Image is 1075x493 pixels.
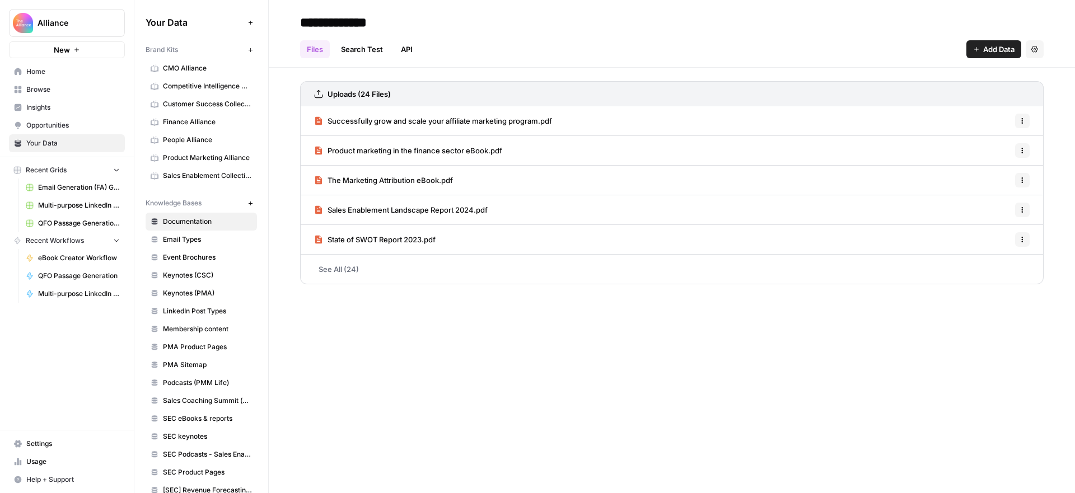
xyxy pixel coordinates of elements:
[163,324,252,334] span: Membership content
[146,392,257,410] a: Sales Coaching Summit (eBook test)
[9,81,125,98] a: Browse
[146,266,257,284] a: Keynotes (CSC)
[163,81,252,91] span: Competitive Intelligence Alliance
[9,9,125,37] button: Workspace: Alliance
[9,134,125,152] a: Your Data
[163,396,252,406] span: Sales Coaching Summit (eBook test)
[163,306,252,316] span: LinkedIn Post Types
[163,360,252,370] span: PMA Sitemap
[163,171,252,181] span: Sales Enablement Collective
[300,255,1044,284] a: See All (24)
[146,445,257,463] a: SEC Podcasts - Sales Enablement Innovation
[26,84,120,95] span: Browse
[9,63,125,81] a: Home
[146,16,244,29] span: Your Data
[314,166,453,195] a: The Marketing Attribution eBook.pdf
[21,179,125,196] a: Email Generation (FA) Grid
[38,200,120,210] span: Multi-purpose LinkedIn Workflow Grid
[314,225,436,254] a: State of SWOT Report 2023.pdf
[146,149,257,167] a: Product Marketing Alliance
[38,218,120,228] span: QFO Passage Generation Grid (PMA)
[314,106,552,135] a: Successfully grow and scale your affiliate marketing program.pdf
[26,165,67,175] span: Recent Grids
[163,99,252,109] span: Customer Success Collective
[9,435,125,453] a: Settings
[146,356,257,374] a: PMA Sitemap
[26,120,120,130] span: Opportunities
[26,102,120,112] span: Insights
[38,17,105,29] span: Alliance
[983,44,1015,55] span: Add Data
[334,40,390,58] a: Search Test
[146,59,257,77] a: CMO Alliance
[38,182,120,192] span: Email Generation (FA) Grid
[26,439,120,449] span: Settings
[328,115,552,126] span: Successfully grow and scale your affiliate marketing program.pdf
[328,88,391,100] h3: Uploads (24 Files)
[146,113,257,131] a: Finance Alliance
[146,95,257,113] a: Customer Success Collective
[9,98,125,116] a: Insights
[146,374,257,392] a: Podcasts (PMM Life)
[163,414,252,424] span: SEC eBooks & reports
[9,162,125,179] button: Recent Grids
[163,342,252,352] span: PMA Product Pages
[26,475,120,485] span: Help + Support
[38,253,120,263] span: eBook Creator Workflow
[9,232,125,249] button: Recent Workflows
[146,302,257,320] a: LinkedIn Post Types
[163,135,252,145] span: People Alliance
[300,40,330,58] a: Files
[146,167,257,185] a: Sales Enablement Collective
[328,175,453,186] span: The Marketing Attribution eBook.pdf
[9,116,125,134] a: Opportunities
[163,217,252,227] span: Documentation
[26,457,120,467] span: Usage
[146,320,257,338] a: Membership content
[163,467,252,477] span: SEC Product Pages
[146,284,257,302] a: Keynotes (PMA)
[314,136,502,165] a: Product marketing in the finance sector eBook.pdf
[38,289,120,299] span: Multi-purpose LinkedIn Workflow
[146,213,257,231] a: Documentation
[314,195,488,224] a: Sales Enablement Landscape Report 2024.pdf
[328,204,488,215] span: Sales Enablement Landscape Report 2024.pdf
[314,82,391,106] a: Uploads (24 Files)
[38,271,120,281] span: QFO Passage Generation
[163,270,252,280] span: Keynotes (CSC)
[146,463,257,481] a: SEC Product Pages
[328,145,502,156] span: Product marketing in the finance sector eBook.pdf
[146,410,257,428] a: SEC eBooks & reports
[163,234,252,245] span: Email Types
[163,252,252,262] span: Event Brochures
[9,41,125,58] button: New
[13,13,33,33] img: Alliance Logo
[26,67,120,77] span: Home
[146,45,178,55] span: Brand Kits
[26,138,120,148] span: Your Data
[163,153,252,163] span: Product Marketing Alliance
[163,117,252,127] span: Finance Alliance
[21,249,125,267] a: eBook Creator Workflow
[163,63,252,73] span: CMO Alliance
[163,431,252,442] span: SEC keynotes
[146,248,257,266] a: Event Brochures
[21,196,125,214] a: Multi-purpose LinkedIn Workflow Grid
[146,131,257,149] a: People Alliance
[9,471,125,489] button: Help + Support
[54,44,70,55] span: New
[394,40,419,58] a: API
[21,267,125,285] a: QFO Passage Generation
[146,198,202,208] span: Knowledge Bases
[146,338,257,356] a: PMA Product Pages
[9,453,125,471] a: Usage
[328,234,436,245] span: State of SWOT Report 2023.pdf
[146,231,257,248] a: Email Types
[163,378,252,388] span: Podcasts (PMM Life)
[21,214,125,232] a: QFO Passage Generation Grid (PMA)
[21,285,125,303] a: Multi-purpose LinkedIn Workflow
[966,40,1021,58] button: Add Data
[26,236,84,246] span: Recent Workflows
[163,288,252,298] span: Keynotes (PMA)
[146,428,257,445] a: SEC keynotes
